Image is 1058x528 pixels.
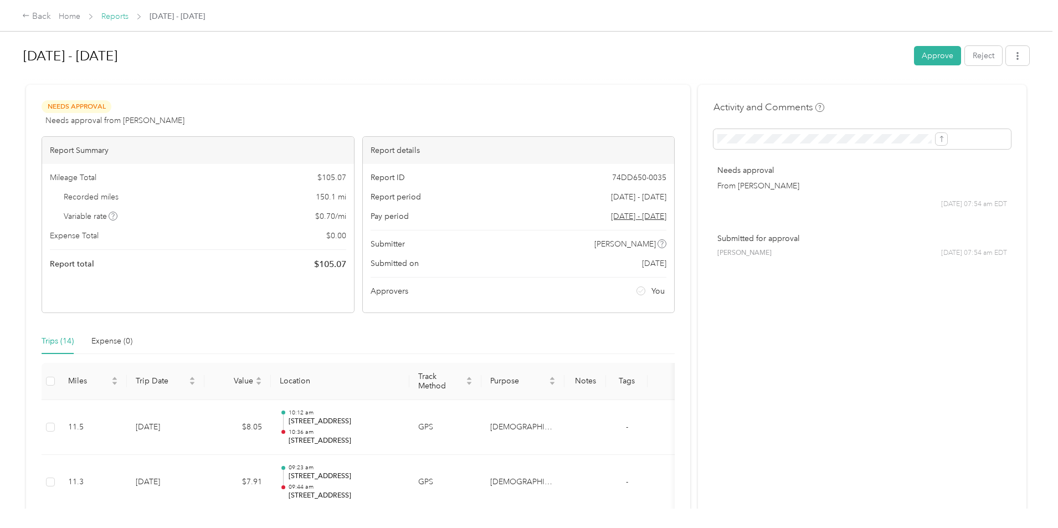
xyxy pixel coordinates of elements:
h1: Sep 15 - 28, 2025 [23,43,906,69]
span: Submitter [371,238,405,250]
div: Report details [363,137,675,164]
span: Report total [50,258,94,270]
span: Recorded miles [64,191,119,203]
span: [DATE] - [DATE] [611,191,666,203]
span: Go to pay period [611,211,666,222]
td: 11.5 [59,400,127,455]
span: Miles [68,376,109,386]
span: caret-down [255,380,262,387]
p: 09:23 am [289,464,400,471]
span: - [626,477,628,486]
td: [DATE] [127,455,204,510]
p: [STREET_ADDRESS] [289,491,400,501]
button: Reject [965,46,1002,65]
p: [STREET_ADDRESS] [289,436,400,446]
span: Report period [371,191,421,203]
iframe: Everlance-gr Chat Button Frame [996,466,1058,528]
div: Expense (0) [91,335,132,347]
span: $ 105.07 [314,258,346,271]
span: [DATE] - [DATE] [150,11,205,22]
td: GPS [409,455,481,510]
th: Location [271,363,409,400]
span: Approvers [371,285,408,297]
th: Track Method [409,363,481,400]
p: From [PERSON_NAME] [717,180,1007,192]
div: Report Summary [42,137,354,164]
span: Mileage Total [50,172,96,183]
span: $ 105.07 [317,172,346,183]
p: [STREET_ADDRESS] [289,417,400,427]
th: Tags [606,363,648,400]
th: Trip Date [127,363,204,400]
span: Report ID [371,172,405,183]
span: Expense Total [50,230,99,242]
span: $ 0.00 [326,230,346,242]
span: caret-up [189,375,196,382]
td: $7.91 [204,455,271,510]
p: 10:36 am [289,428,400,436]
span: Needs approval from [PERSON_NAME] [45,115,184,126]
p: Submitted for approval [717,233,1007,244]
a: Reports [101,12,129,21]
span: Value [213,376,253,386]
td: [DATE] [127,400,204,455]
p: [STREET_ADDRESS] [289,471,400,481]
span: [DATE] 07:54 am EDT [941,199,1007,209]
h4: Activity and Comments [713,100,824,114]
span: [DATE] 07:54 am EDT [941,248,1007,258]
span: Trip Date [136,376,187,386]
p: 09:44 am [289,483,400,491]
span: caret-up [549,375,556,382]
div: Trips (14) [42,335,74,347]
button: Approve [914,46,961,65]
span: Pay period [371,211,409,222]
span: caret-up [255,375,262,382]
span: 74DD650-0035 [612,172,666,183]
span: 150.1 mi [316,191,346,203]
td: GPS [409,400,481,455]
span: caret-down [549,380,556,387]
span: Submitted on [371,258,419,269]
span: [DATE] [642,258,666,269]
span: caret-up [111,375,118,382]
th: Notes [564,363,606,400]
span: Purpose [490,376,547,386]
p: Needs approval [717,165,1007,176]
span: caret-up [466,375,472,382]
span: $ 0.70 / mi [315,211,346,222]
th: Miles [59,363,127,400]
td: 11.3 [59,455,127,510]
td: Catholic Charities of Oswego County [481,455,564,510]
span: Needs Approval [42,100,111,113]
span: caret-down [466,380,472,387]
span: Variable rate [64,211,118,222]
span: [PERSON_NAME] [594,238,656,250]
span: caret-down [111,380,118,387]
td: Catholic Charities of Oswego County [481,400,564,455]
span: - [626,422,628,432]
span: caret-down [189,380,196,387]
p: 10:12 am [289,409,400,417]
th: Purpose [481,363,564,400]
span: Track Method [418,372,464,391]
span: You [651,285,665,297]
a: Home [59,12,80,21]
td: $8.05 [204,400,271,455]
th: Value [204,363,271,400]
span: [PERSON_NAME] [717,248,772,258]
div: Back [22,10,51,23]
